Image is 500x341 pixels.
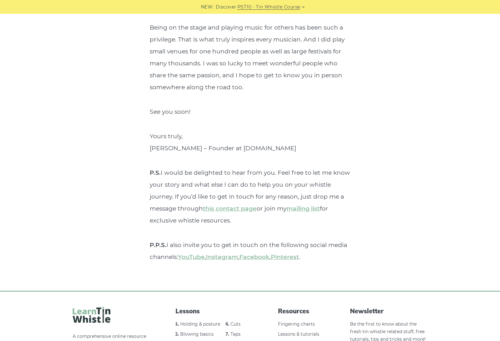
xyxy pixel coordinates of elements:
[150,130,350,154] p: Yours truly, [PERSON_NAME] – Founder at [DOMAIN_NAME]
[73,307,110,323] img: LearnTinWhistle.com
[150,169,161,176] strong: P.S.
[239,253,269,261] a: Facebook
[278,331,319,337] a: Lessons & tutorials
[278,321,315,327] a: Fingering charts
[231,331,241,337] a: Taps
[206,253,238,261] a: Instagram
[180,321,220,327] a: Holding & posture
[178,253,205,261] a: YouTube
[150,22,350,93] p: Being on the stage and playing music for others has been such a privilege. That is what truly ins...
[286,205,320,212] a: mailing list
[271,253,299,261] a: Pinterest
[201,3,214,11] span: NEW:
[150,167,350,227] p: I would be delighted to hear from you. Feel free to let me know your story and what else I can do...
[237,3,300,11] a: PST10 - Tin Whistle Course
[180,331,214,337] a: Blowing basics
[203,205,257,212] a: this contact page
[278,307,325,316] span: Resources
[150,106,350,118] p: See you soon!
[150,239,350,263] p: I also invite you to get in touch on the following social media channels: , , , .
[350,307,427,316] span: Newsletter
[231,321,241,327] a: Cuts
[216,3,236,11] span: Discover
[175,307,253,316] span: Lessons
[150,241,166,249] strong: P.P.S.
